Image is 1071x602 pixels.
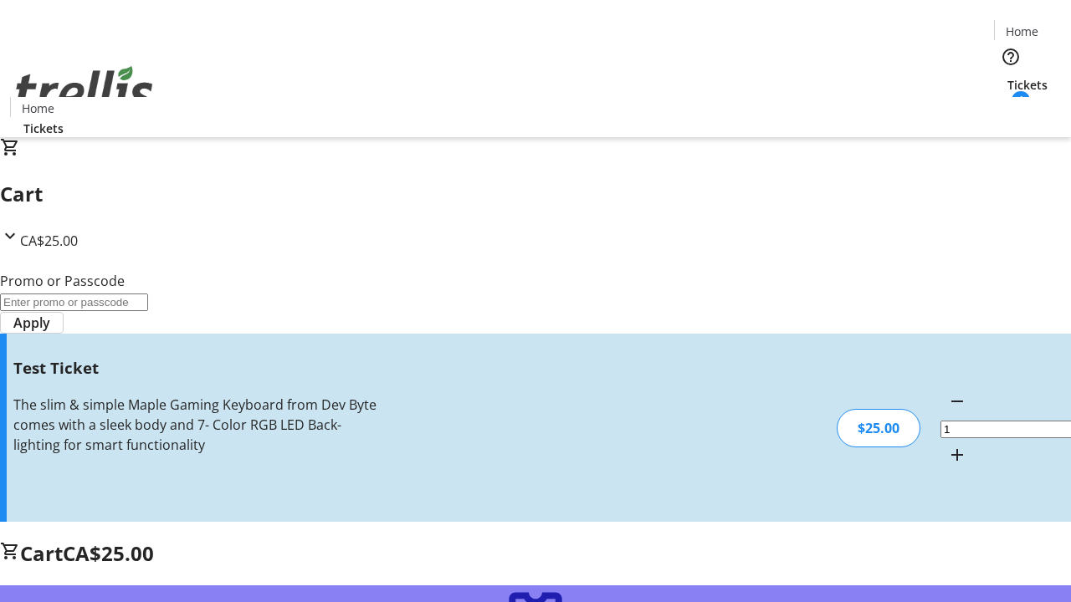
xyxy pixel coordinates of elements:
a: Home [11,99,64,117]
img: Orient E2E Organization RuQtqgjfIa's Logo [10,48,159,131]
a: Tickets [994,76,1061,94]
button: Cart [994,94,1027,127]
span: Apply [13,313,50,333]
span: Home [22,99,54,117]
span: CA$25.00 [63,539,154,567]
button: Increment by one [940,438,974,472]
div: The slim & simple Maple Gaming Keyboard from Dev Byte comes with a sleek body and 7- Color RGB LE... [13,395,379,455]
span: Tickets [23,120,64,137]
button: Help [994,40,1027,74]
a: Tickets [10,120,77,137]
span: Tickets [1007,76,1048,94]
span: CA$25.00 [20,232,78,250]
span: Home [1006,23,1038,40]
button: Decrement by one [940,385,974,418]
div: $25.00 [837,409,920,447]
h3: Test Ticket [13,356,379,380]
a: Home [995,23,1048,40]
